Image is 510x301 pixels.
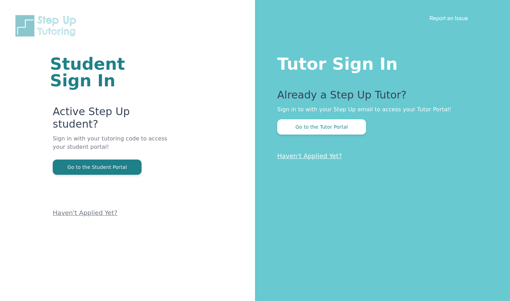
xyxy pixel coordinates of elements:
[277,152,342,160] a: Haven't Applied Yet?
[53,160,142,175] button: Go to the Student Portal
[430,15,468,21] a: Report an Issue
[277,53,482,72] h1: Tutor Sign In
[277,119,366,135] button: Go to the Tutor Portal
[53,164,142,170] a: Go to the Student Portal
[277,89,482,105] p: Already a Step Up Tutor?
[53,209,118,216] a: Haven't Applied Yet?
[50,55,172,89] h1: Student Sign In
[53,135,172,160] p: Sign in with your tutoring code to access your student portal!
[277,123,366,130] a: Go to the Tutor Portal
[53,105,172,135] p: Active Step Up student?
[277,105,482,114] p: Sign in to with your Step Up email to access your Tutor Portal!
[14,14,80,38] img: Step Up Tutoring horizontal logo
